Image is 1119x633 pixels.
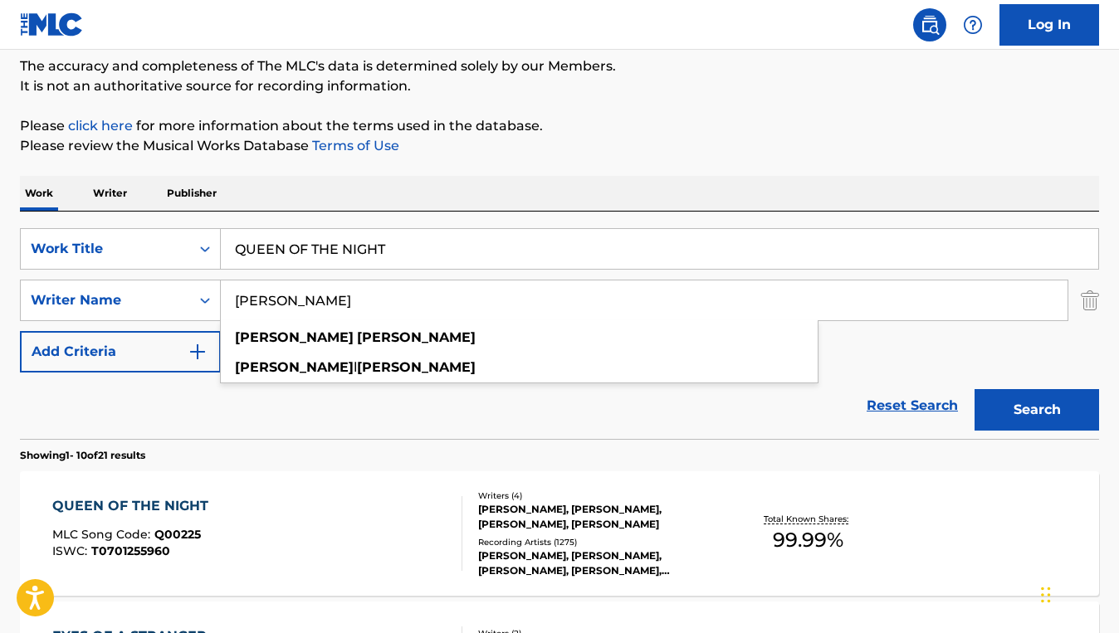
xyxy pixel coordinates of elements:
[20,176,58,211] p: Work
[764,513,853,525] p: Total Known Shares:
[154,527,201,542] span: Q00225
[478,489,719,502] div: Writers ( 4 )
[20,448,145,463] p: Showing 1 - 10 of 21 results
[91,543,170,558] span: T0701255960
[162,176,222,211] p: Publisher
[999,4,1099,46] a: Log In
[1041,570,1051,620] div: Drag
[68,118,133,134] a: click here
[20,228,1099,439] form: Search Form
[1036,553,1119,633] iframe: Chat Widget
[235,359,354,375] strong: [PERSON_NAME]
[188,342,208,362] img: 9d2ae6d4665cec9f34b9.svg
[1081,280,1099,321] img: Delete Criterion
[235,329,354,345] strong: [PERSON_NAME]
[920,15,940,35] img: search
[357,329,476,345] strong: [PERSON_NAME]
[309,138,399,153] a: Terms of Use
[354,359,357,375] span: l
[52,543,91,558] span: ISWC :
[20,471,1099,596] a: QUEEN OF THE NIGHTMLC Song Code:Q00225ISWC:T0701255960Writers (4)[PERSON_NAME], [PERSON_NAME], [P...
[858,387,966,424] a: Reset Search
[52,496,217,516] div: QUEEN OF THE NIGHT
[20,76,1099,96] p: It is not an authoritative source for recording information.
[20,136,1099,156] p: Please review the Musical Works Database
[31,290,180,310] div: Writer Name
[478,536,719,548] div: Recording Artists ( 1275 )
[773,525,843,555] span: 99.99 %
[956,8,990,41] div: Help
[20,116,1099,136] p: Please for more information about the terms used in the database.
[88,176,132,211] p: Writer
[20,56,1099,76] p: The accuracy and completeness of The MLC's data is determined solely by our Members.
[20,331,221,372] button: Add Criteria
[52,527,154,542] span: MLC Song Code :
[478,548,719,578] div: [PERSON_NAME], [PERSON_NAME], [PERSON_NAME], [PERSON_NAME], [PERSON_NAME]
[31,239,180,259] div: Work Title
[20,12,84,37] img: MLC Logo
[913,8,946,41] a: Public Search
[357,359,476,375] strong: [PERSON_NAME]
[478,502,719,532] div: [PERSON_NAME], [PERSON_NAME], [PERSON_NAME], [PERSON_NAME]
[963,15,983,35] img: help
[975,389,1099,431] button: Search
